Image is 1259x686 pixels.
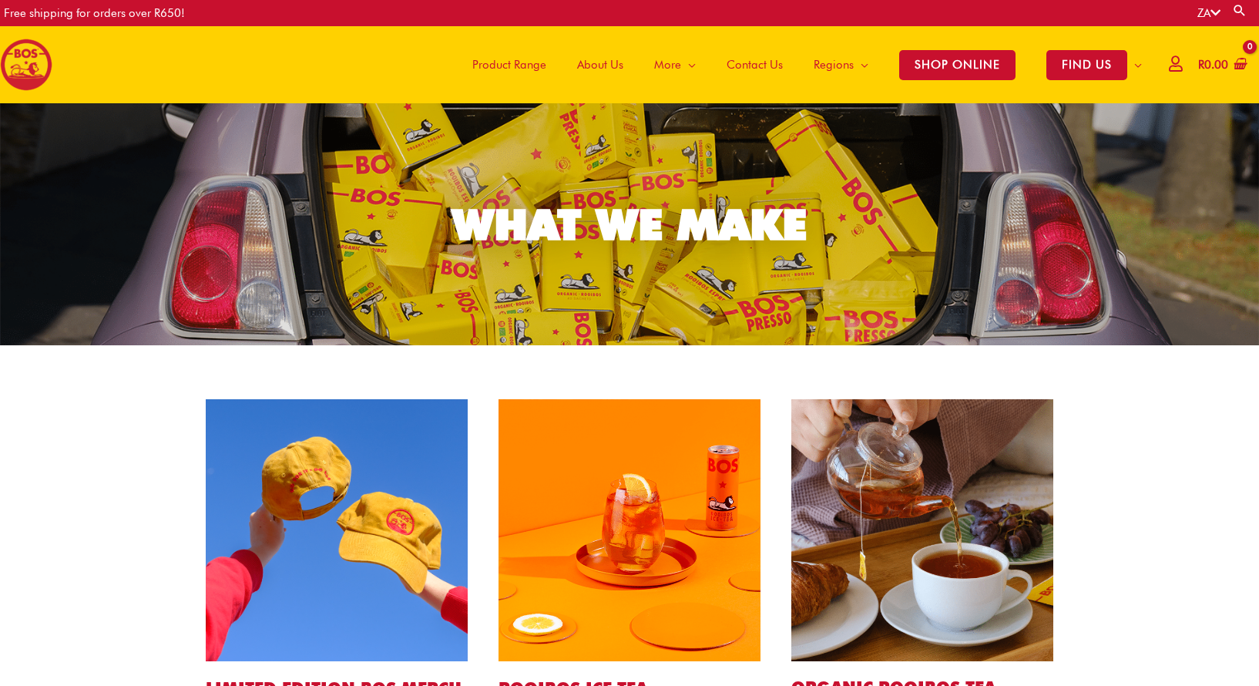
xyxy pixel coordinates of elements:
a: SHOP ONLINE [884,26,1031,103]
span: FIND US [1046,50,1127,80]
a: View Shopping Cart, empty [1195,48,1247,82]
bdi: 0.00 [1198,58,1228,72]
div: WHAT WE MAKE [452,203,807,246]
span: SHOP ONLINE [899,50,1016,80]
img: bos tea bags website1 [791,399,1053,661]
span: About Us [577,42,623,88]
a: Contact Us [711,26,798,103]
span: More [654,42,681,88]
span: Product Range [472,42,546,88]
a: Product Range [457,26,562,103]
span: R [1198,58,1204,72]
a: ZA [1197,6,1220,20]
a: Regions [798,26,884,103]
a: More [639,26,711,103]
nav: Site Navigation [445,26,1157,103]
a: About Us [562,26,639,103]
a: Search button [1232,3,1247,18]
span: Contact Us [727,42,783,88]
span: Regions [814,42,854,88]
img: bos cap [206,399,468,661]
